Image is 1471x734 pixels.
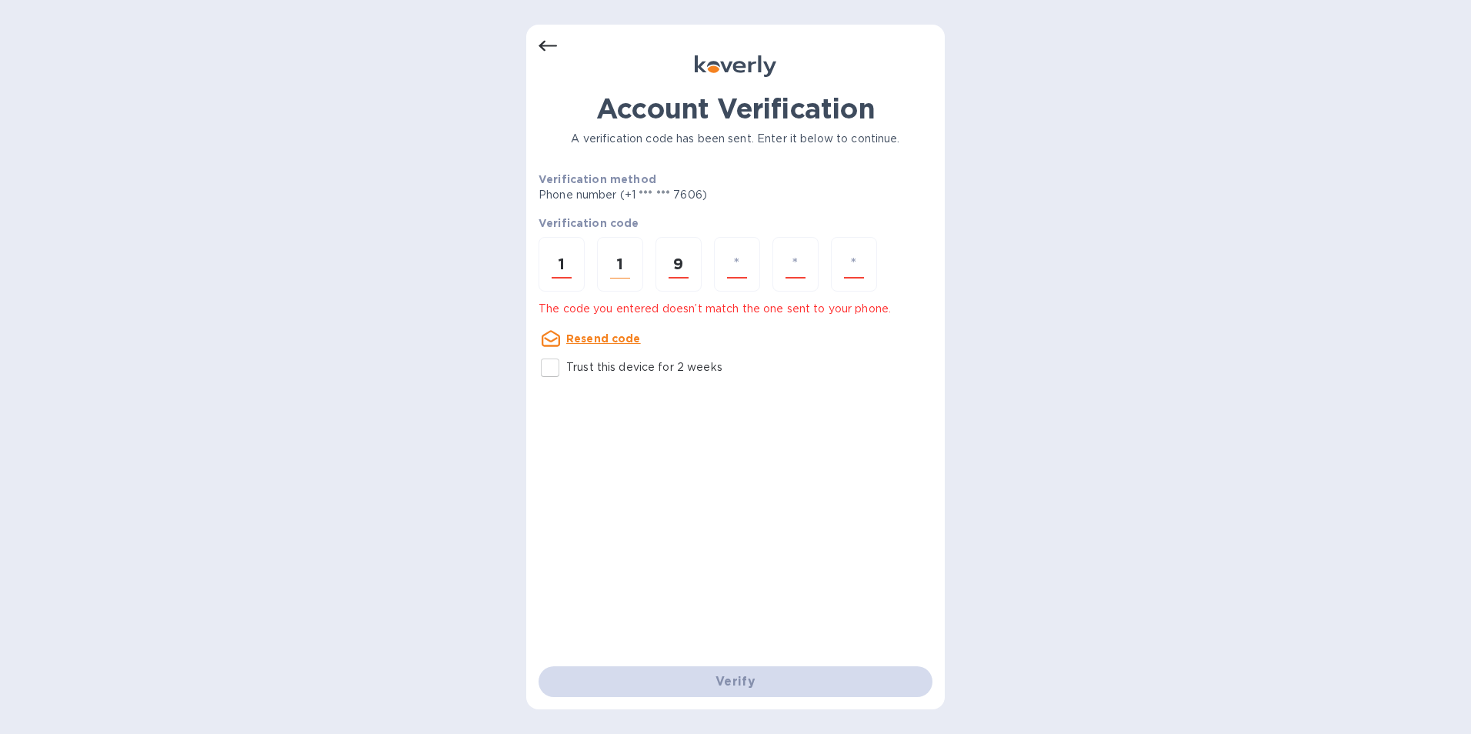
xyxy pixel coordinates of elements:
[566,332,641,345] u: Resend code
[539,131,932,147] p: A verification code has been sent. Enter it below to continue.
[566,359,722,375] p: Trust this device for 2 weeks
[539,301,932,317] p: The code you entered doesn’t match the one sent to your phone.
[539,215,932,231] p: Verification code
[539,173,656,185] b: Verification method
[539,187,825,203] p: Phone number (+1 *** *** 7606)
[539,92,932,125] h1: Account Verification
